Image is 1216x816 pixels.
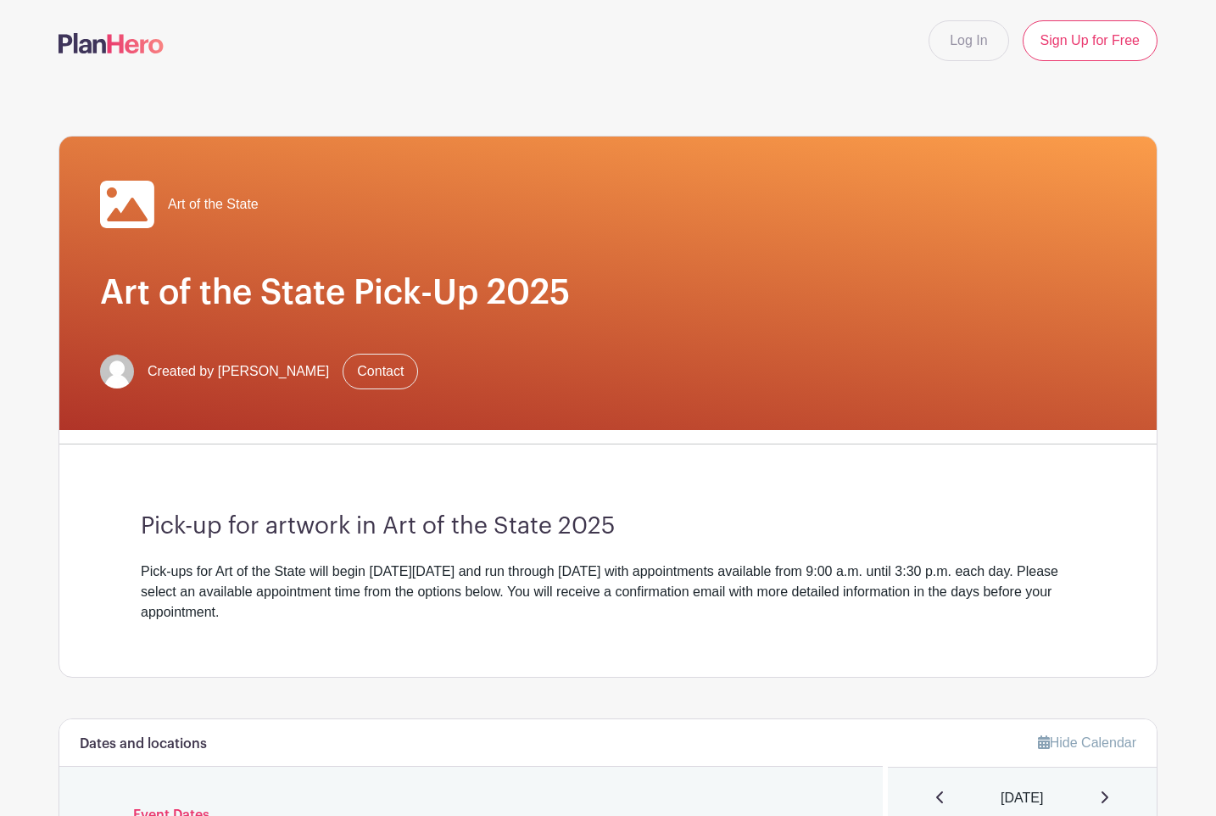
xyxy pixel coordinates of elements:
a: Contact [343,354,418,389]
a: Log In [929,20,1008,61]
span: Created by [PERSON_NAME] [148,361,329,382]
a: Sign Up for Free [1023,20,1157,61]
h6: Dates and locations [80,736,207,752]
div: Pick-ups for Art of the State will begin [DATE][DATE] and run through [DATE] with appointments av... [141,562,1075,623]
img: default-ce2991bfa6775e67f084385cd625a349d9dcbb7a52a09fb2fda1e96e2d18dcdb.png [100,355,134,388]
h3: Pick-up for artwork in Art of the State 2025 [141,512,1075,541]
a: Hide Calendar [1038,735,1136,750]
span: Art of the State [168,194,259,215]
img: logo-507f7623f17ff9eddc593b1ce0a138ce2505c220e1c5a4e2b4648c50719b7d32.svg [59,33,164,53]
h1: Art of the State Pick-Up 2025 [100,272,1116,313]
span: [DATE] [1001,788,1043,808]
